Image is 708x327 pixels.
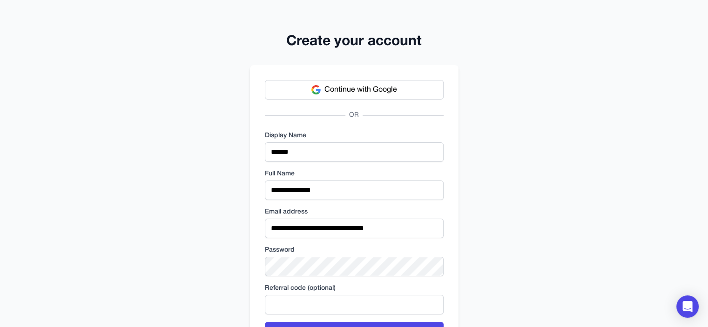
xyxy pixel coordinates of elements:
span: OR [345,111,363,120]
label: Email address [265,207,444,217]
label: Full Name [265,169,444,179]
div: Open Intercom Messenger [676,295,699,318]
button: Continue with Google [265,80,444,100]
span: Continue with Google [324,84,397,95]
h2: Create your account [250,33,459,50]
label: Password [265,246,444,255]
label: Display Name [265,131,444,140]
label: Referral code (optional) [265,284,444,293]
img: Google [311,85,321,94]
